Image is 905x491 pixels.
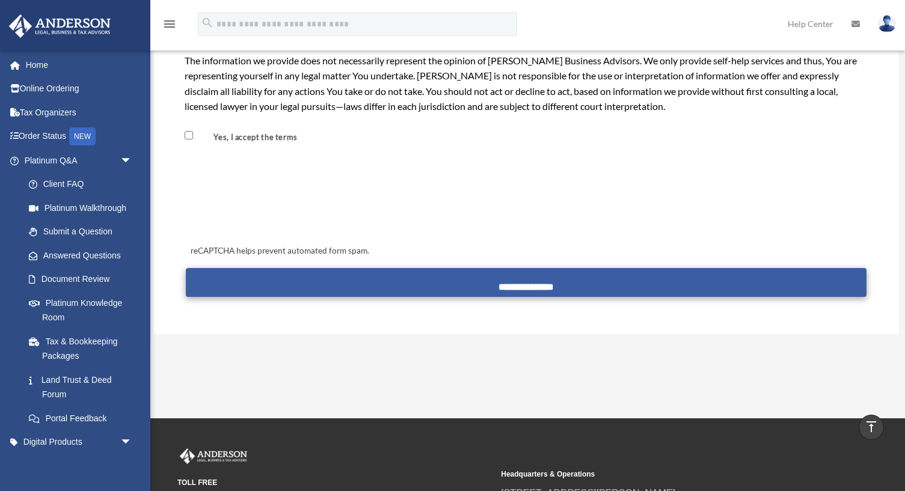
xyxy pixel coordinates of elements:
[177,448,250,464] img: Anderson Advisors Platinum Portal
[8,77,150,101] a: Online Ordering
[8,124,150,149] a: Order StatusNEW
[17,291,150,329] a: Platinum Knowledge Room
[187,173,370,220] iframe: reCAPTCHA
[185,53,868,114] div: The information we provide does not necessarily represent the opinion of [PERSON_NAME] Business A...
[17,329,150,368] a: Tax & Bookkeeping Packages
[17,243,150,267] a: Answered Questions
[17,172,150,197] a: Client FAQ
[859,415,884,440] a: vertical_align_top
[8,53,150,77] a: Home
[186,244,867,258] div: reCAPTCHA helps prevent automated form spam.
[17,368,150,406] a: Land Trust & Deed Forum
[69,127,96,145] div: NEW
[120,148,144,173] span: arrow_drop_down
[864,419,879,434] i: vertical_align_top
[195,132,302,143] label: Yes, I accept the terms
[501,468,816,481] small: Headquarters & Operations
[201,16,214,29] i: search
[17,220,150,244] a: Submit a Question
[8,430,150,454] a: Digital Productsarrow_drop_down
[17,406,150,430] a: Portal Feedback
[8,100,150,124] a: Tax Organizers
[162,17,177,31] i: menu
[120,430,144,455] span: arrow_drop_down
[8,148,150,172] a: Platinum Q&Aarrow_drop_down
[5,14,114,38] img: Anderson Advisors Platinum Portal
[17,267,144,291] a: Document Review
[162,21,177,31] a: menu
[878,15,896,32] img: User Pic
[177,477,492,489] small: TOLL FREE
[17,196,150,220] a: Platinum Walkthrough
